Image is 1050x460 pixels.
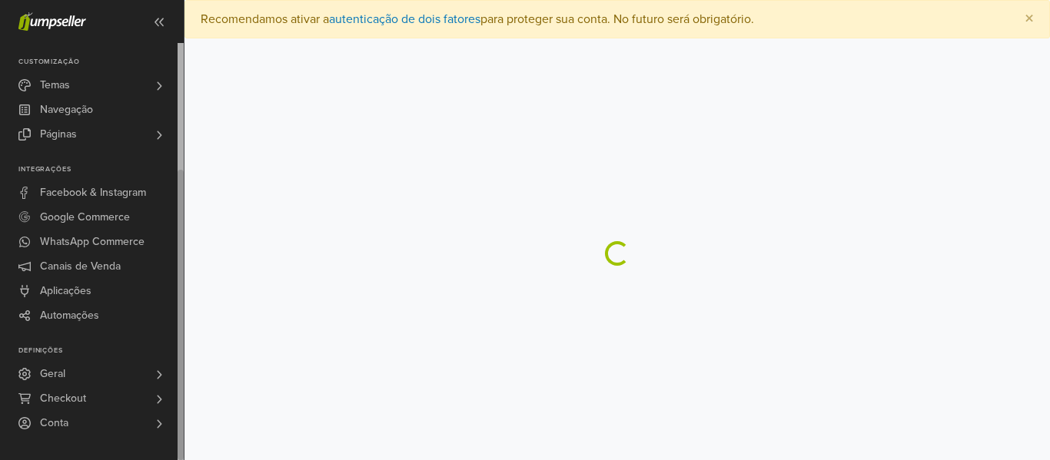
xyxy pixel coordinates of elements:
[40,122,77,147] span: Páginas
[40,279,91,303] span: Aplicações
[40,180,146,205] span: Facebook & Instagram
[40,386,86,411] span: Checkout
[40,254,121,279] span: Canais de Venda
[40,73,70,98] span: Temas
[40,230,145,254] span: WhatsApp Commerce
[18,58,184,67] p: Customização
[40,205,130,230] span: Google Commerce
[329,12,480,27] a: autenticação de dois fatores
[1025,8,1034,30] span: ×
[40,98,93,122] span: Navegação
[40,362,65,386] span: Geral
[40,411,68,435] span: Conta
[18,165,184,174] p: Integrações
[18,346,184,356] p: Definições
[1009,1,1049,38] button: Close
[40,303,99,328] span: Automações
